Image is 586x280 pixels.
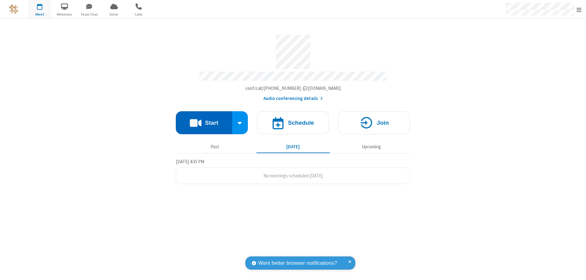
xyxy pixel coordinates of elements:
[9,5,18,14] img: QA Selenium DO NOT DELETE OR CHANGE
[377,120,389,126] h4: Join
[232,111,248,134] div: Start conference options
[288,120,314,126] h4: Schedule
[263,173,323,179] span: No meetings scheduled [DATE]
[176,159,204,164] span: [DATE] 4:35 PM
[571,264,581,276] iframe: Chat
[205,120,218,126] h4: Start
[338,111,410,134] button: Join
[176,30,410,102] section: Account details
[103,12,125,17] span: Drive
[176,158,410,184] section: Today's Meetings
[127,12,150,17] span: Calls
[28,12,51,17] span: Meet
[256,141,330,153] button: [DATE]
[78,12,101,17] span: Team Chat
[178,141,252,153] button: Past
[263,95,323,102] button: Audio conferencing details
[245,85,341,92] button: Copy my meeting room linkCopy my meeting room link
[53,12,76,17] span: Webinars
[258,259,337,267] span: Want better browser notifications?
[335,141,408,153] button: Upcoming
[257,111,329,134] button: Schedule
[245,85,341,91] span: Copy my meeting room link
[176,111,232,134] button: Start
